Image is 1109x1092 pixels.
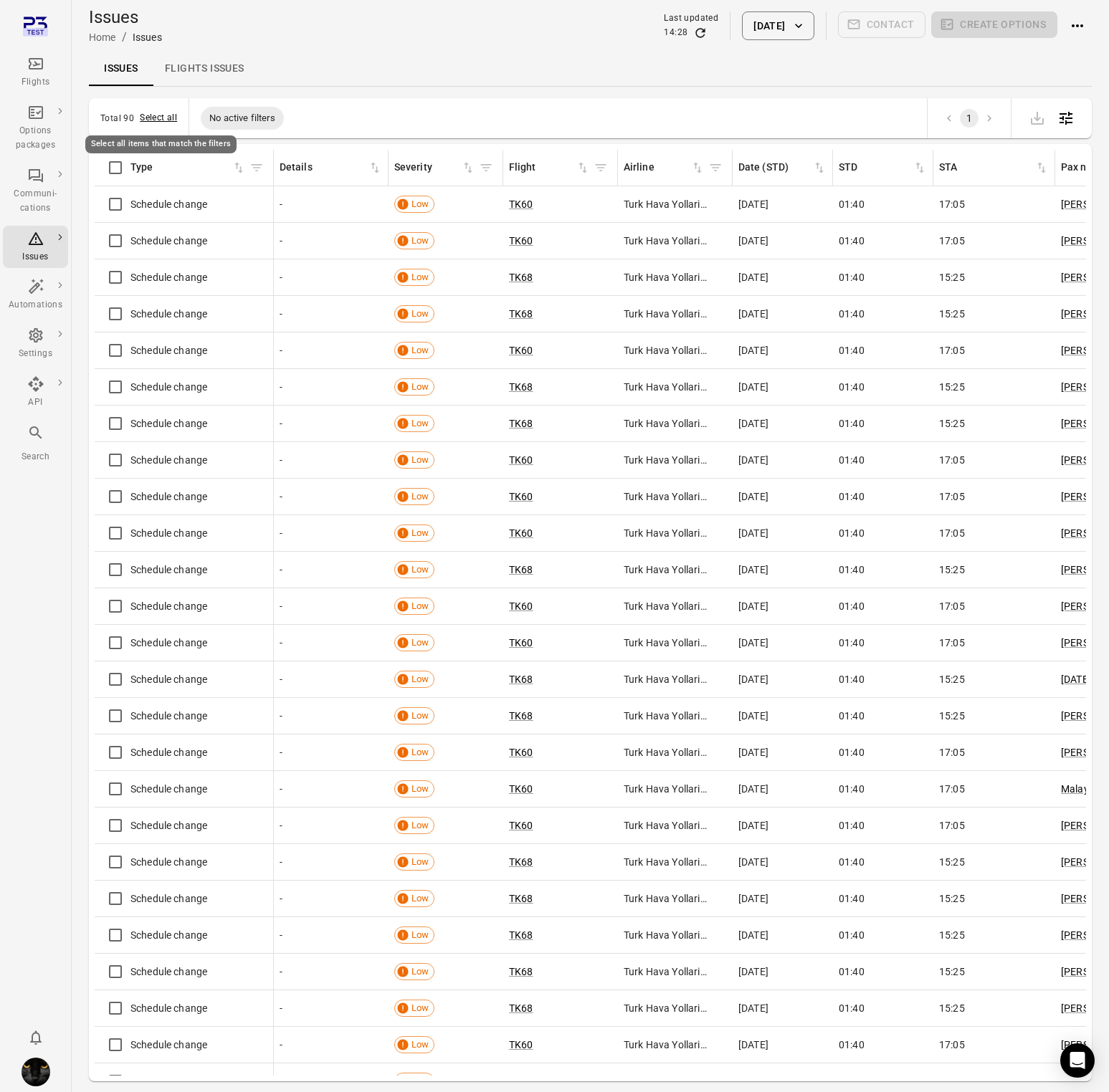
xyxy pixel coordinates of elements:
[738,307,768,321] span: [DATE]
[624,160,690,176] div: Airline
[738,160,812,176] div: Date (STD)
[3,420,68,468] button: Search
[406,818,434,833] span: Low
[130,636,207,650] span: Schedule change
[509,929,533,941] a: TK68
[509,527,533,539] a: TK60
[738,562,768,577] span: [DATE]
[153,52,256,86] a: Flights issues
[280,343,383,358] div: -
[394,160,475,176] span: Severity
[130,599,207,613] span: Schedule change
[509,747,533,758] a: TK60
[939,1001,965,1015] span: 15:25
[509,160,590,176] div: Sort by flight in ascending order
[838,11,926,40] span: Please make a selection to create communications
[246,157,267,178] button: Filter by type
[624,160,705,176] span: Airline
[624,416,707,431] span: Turk Hava Yollari (Turkish Airlines Co.) (TK)
[624,380,707,394] span: Turk Hava Yollari (Turkish Airlines Co.) (TK)
[738,891,768,906] span: [DATE]
[624,818,707,833] span: Turk Hava Yollari (Turkish Airlines Co.) (TK)
[624,562,707,577] span: Turk Hava Yollari (Turkish Airlines Co.) (TK)
[406,1038,434,1052] span: Low
[509,637,533,648] a: TK60
[89,29,162,46] nav: Breadcrumbs
[509,418,533,429] a: TK68
[624,964,707,979] span: Turk Hava Yollari (Turkish Airlines Co.) (TK)
[939,343,965,358] span: 17:05
[738,745,768,760] span: [DATE]
[939,489,965,504] span: 17:05
[624,343,707,358] span: Turk Hava Yollari (Turkish Airlines Co.) (TK)
[280,380,383,394] div: -
[406,453,434,467] span: Low
[280,964,383,979] div: -
[509,198,533,210] a: TK60
[130,782,207,796] span: Schedule change
[738,1038,768,1052] span: [DATE]
[9,250,62,264] div: Issues
[738,782,768,796] span: [DATE]
[624,270,707,284] span: Turk Hava Yollari (Turkish Airlines Co.) (TK)
[280,599,383,613] div: -
[9,187,62,216] div: Communi-cations
[931,11,1057,40] span: Please make a selection to create an option package
[130,234,207,248] span: Schedule change
[130,818,207,833] span: Schedule change
[130,1074,207,1088] span: Schedule change
[939,416,965,431] span: 15:25
[9,396,62,410] div: API
[130,855,207,869] span: Schedule change
[406,307,434,321] span: Low
[738,709,768,723] span: [DATE]
[939,109,999,128] nav: pagination navigation
[3,322,68,365] a: Settings
[939,160,1049,176] span: STA
[839,599,865,613] span: 01:40
[624,526,707,540] span: Turk Hava Yollari (Turkish Airlines Co.) (TK)
[624,160,705,176] div: Sort by airline in ascending order
[406,964,434,979] span: Low
[693,26,708,40] button: Refresh data
[201,111,284,125] span: No active filters
[406,526,434,540] span: Low
[664,11,718,26] div: Last updated
[89,52,1092,86] div: Local navigation
[280,709,383,723] div: -
[839,1074,865,1088] span: 01:40
[939,1038,965,1052] span: 17:05
[280,891,383,906] div: -
[130,1038,207,1052] span: Schedule change
[705,157,726,178] span: Filter by airline
[509,966,533,977] a: TK68
[16,1052,56,1092] button: Iris
[406,709,434,723] span: Low
[939,709,965,723] span: 15:25
[509,783,533,795] a: TK60
[839,709,865,723] span: 01:40
[624,489,707,504] span: Turk Hava Yollari (Turkish Airlines Co.) (TK)
[738,160,827,176] div: Sort by date (STA) in ascending order
[9,75,62,90] div: Flights
[624,307,707,321] span: Turk Hava Yollari (Turkish Airlines Co.) (TK)
[509,1039,533,1050] a: TK60
[406,599,434,613] span: Low
[839,745,865,760] span: 01:40
[280,234,383,248] div: -
[590,157,611,178] button: Filter by flight
[839,928,865,942] span: 01:40
[3,371,68,414] a: API
[839,270,865,284] span: 01:40
[738,526,768,540] span: [DATE]
[839,234,865,248] span: 01:40
[624,672,707,686] span: Turk Hava Yollari (Turkish Airlines Co.) (TK)
[406,1074,434,1088] span: Low
[509,381,533,393] a: TK68
[839,343,865,358] span: 01:40
[509,1002,533,1014] a: TK68
[509,856,533,868] a: TK68
[742,11,814,40] button: [DATE]
[89,52,153,86] a: Issues
[738,1001,768,1015] span: [DATE]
